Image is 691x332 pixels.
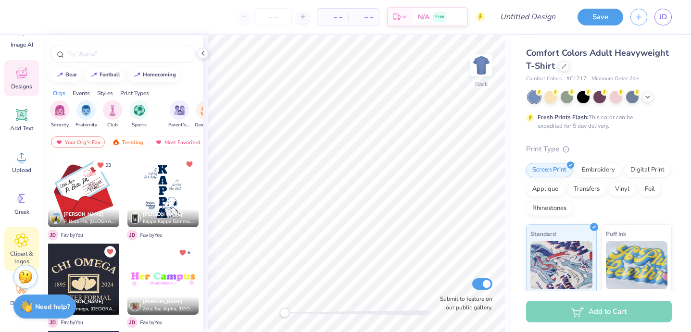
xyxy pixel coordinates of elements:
[174,105,185,116] img: Parent's Weekend Image
[63,218,115,225] span: Pi Beta Phi, [GEOGRAPHIC_DATA]
[188,250,190,255] span: 6
[100,72,120,77] div: football
[538,113,589,121] strong: Fresh Prints Flash:
[280,308,289,318] div: Accessibility label
[526,182,565,197] div: Applique
[107,105,118,116] img: Club Image
[61,232,83,239] span: Fav by You
[576,163,621,177] div: Embroidery
[51,122,69,129] span: Sorority
[127,230,138,240] span: J D
[143,211,183,218] span: [PERSON_NAME]
[54,105,65,116] img: Sorority Image
[606,229,626,239] span: Puff Ink
[51,136,105,148] div: Your Org's Fav
[63,211,103,218] span: [PERSON_NAME]
[530,241,592,289] img: Standard
[168,100,190,129] button: filter button
[606,241,668,289] img: Puff Ink
[418,12,429,22] span: N/A
[609,182,636,197] div: Vinyl
[85,68,125,82] button: football
[323,12,342,22] span: – –
[105,163,111,168] span: 53
[538,113,656,130] div: This color can be expedited for 5 day delivery.
[143,298,183,305] span: [PERSON_NAME]
[97,89,113,98] div: Styles
[526,163,573,177] div: Screen Print
[526,47,669,72] span: Comfort Colors Adult Heavyweight T-Shirt
[10,124,33,132] span: Add Text
[53,89,65,98] div: Orgs
[129,100,149,129] div: filter for Sports
[129,100,149,129] button: filter button
[81,105,91,116] img: Fraternity Image
[175,246,195,259] button: Unlike
[50,100,69,129] div: filter for Sorority
[134,105,145,116] img: Sports Image
[354,12,373,22] span: – –
[107,122,118,129] span: Club
[55,139,63,146] img: most_fav.gif
[14,208,29,216] span: Greek
[155,139,163,146] img: most_fav.gif
[63,306,115,313] span: Chi Omega, [GEOGRAPHIC_DATA][US_STATE]
[435,13,444,20] span: Free
[103,100,122,129] button: filter button
[66,49,189,59] input: Try "Alpha"
[143,306,195,313] span: Zeta Tau Alpha, [GEOGRAPHIC_DATA]
[566,75,587,83] span: # C1717
[93,159,115,172] button: Unlike
[143,218,195,225] span: Kappa Kappa Gamma, [GEOGRAPHIC_DATA]
[127,317,138,328] span: J D
[75,100,97,129] div: filter for Fraternity
[11,83,32,90] span: Designs
[104,246,116,258] button: Unlike
[128,68,180,82] button: homecoming
[10,299,33,307] span: Decorate
[567,182,606,197] div: Transfers
[50,100,69,129] button: filter button
[48,317,58,328] span: J D
[435,295,492,312] label: Submit to feature on our public gallery.
[132,122,147,129] span: Sports
[526,201,573,216] div: Rhinestones
[75,122,97,129] span: Fraternity
[151,136,205,148] div: Most Favorited
[103,100,122,129] div: filter for Club
[195,100,217,129] div: filter for Game Day
[492,7,563,26] input: Untitled Design
[48,230,58,240] span: J D
[143,72,176,77] div: homecoming
[472,56,491,75] img: Back
[140,232,163,239] span: Fav by You
[254,8,292,25] input: – –
[90,72,98,78] img: trend_line.gif
[75,100,97,129] button: filter button
[112,139,120,146] img: trending.gif
[195,100,217,129] button: filter button
[530,229,556,239] span: Standard
[639,182,661,197] div: Foil
[526,75,562,83] span: Comfort Colors
[6,250,38,265] span: Clipart & logos
[73,89,90,98] div: Events
[591,75,640,83] span: Minimum Order: 24 +
[654,9,672,25] a: JD
[475,80,488,88] div: Back
[168,122,190,129] span: Parent's Weekend
[50,68,81,82] button: bear
[201,105,212,116] img: Game Day Image
[526,144,672,155] div: Print Type
[184,159,195,170] button: Unlike
[140,319,163,326] span: Fav by You
[578,9,623,25] button: Save
[65,72,77,77] div: bear
[195,122,217,129] span: Game Day
[120,89,149,98] div: Print Types
[108,136,148,148] div: Trending
[659,12,667,23] span: JD
[63,298,103,305] span: [PERSON_NAME]
[133,72,141,78] img: trend_line.gif
[168,100,190,129] div: filter for Parent's Weekend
